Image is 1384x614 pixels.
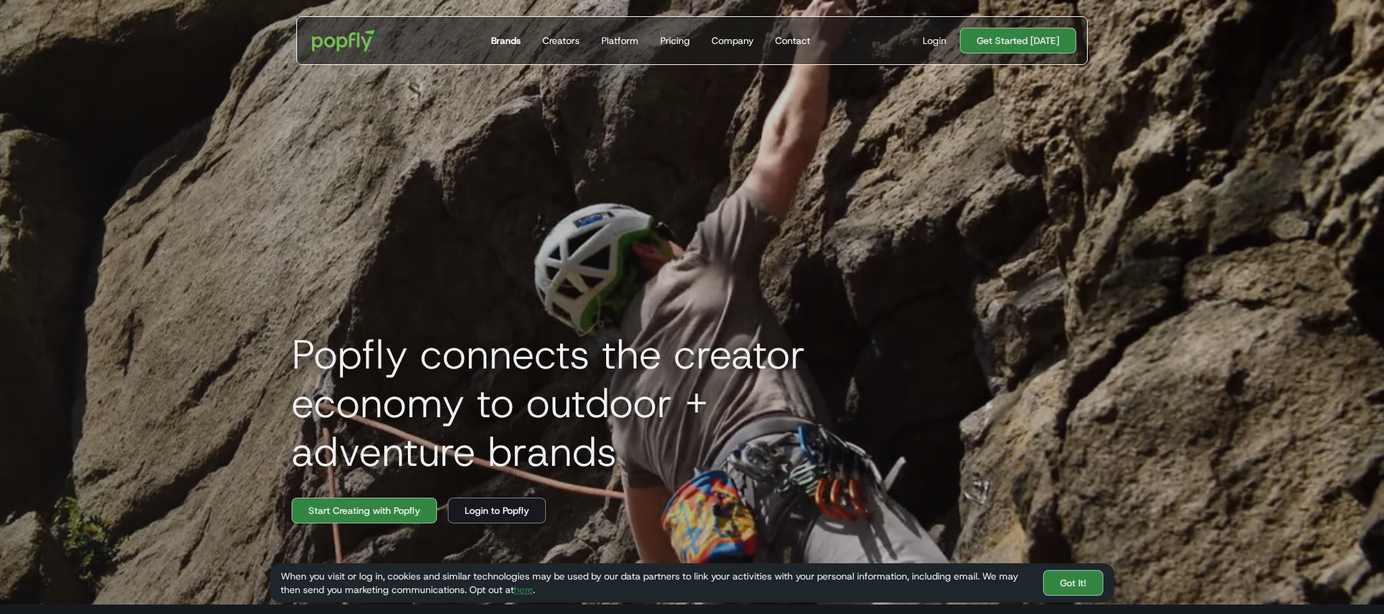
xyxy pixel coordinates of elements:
[923,34,946,47] div: Login
[491,34,521,47] div: Brands
[960,28,1076,53] a: Get Started [DATE]
[1043,570,1103,596] a: Got It!
[292,498,437,523] a: Start Creating with Popfly
[660,34,690,47] div: Pricing
[302,20,390,61] a: home
[712,34,754,47] div: Company
[596,17,644,64] a: Platform
[770,17,816,64] a: Contact
[281,569,1032,596] div: When you visit or log in, cookies and similar technologies may be used by our data partners to li...
[514,584,533,596] a: here
[281,330,890,476] h1: Popfly connects the creator economy to outdoor + adventure brands
[537,17,585,64] a: Creators
[655,17,695,64] a: Pricing
[543,34,580,47] div: Creators
[486,17,526,64] a: Brands
[448,498,546,523] a: Login to Popfly
[601,34,639,47] div: Platform
[706,17,759,64] a: Company
[775,34,810,47] div: Contact
[917,34,952,47] a: Login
